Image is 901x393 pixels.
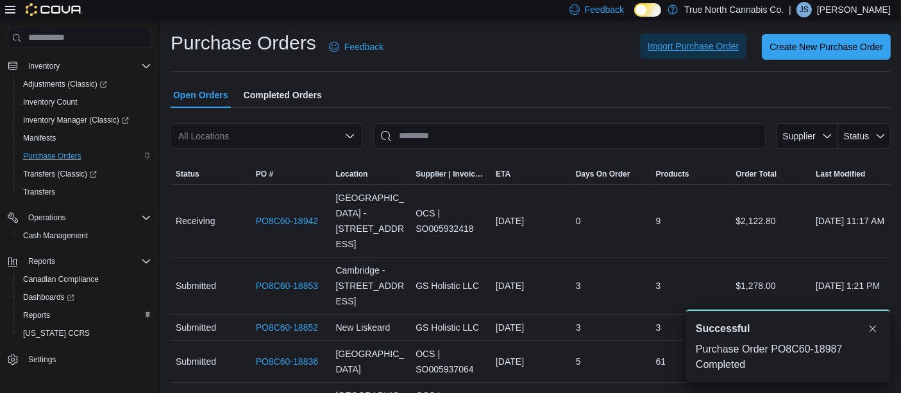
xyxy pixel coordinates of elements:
[18,166,102,182] a: Transfers (Classic)
[18,130,151,146] span: Manifests
[811,273,891,299] div: [DATE] 1:21 PM
[344,40,383,53] span: Feedback
[776,123,838,149] button: Supplier
[770,40,883,53] span: Create New Purchase Order
[817,2,891,17] p: [PERSON_NAME]
[23,292,74,302] span: Dashboards
[23,169,97,179] span: Transfers (Classic)
[410,315,491,340] div: GS Holistic LLC
[18,166,151,182] span: Transfers (Classic)
[18,148,151,164] span: Purchase Orders
[736,169,777,179] span: Order Total
[18,290,80,305] a: Dashboards
[331,164,411,184] button: Location
[18,94,151,110] span: Inventory Count
[684,2,784,17] p: True North Cannabis Co.
[18,228,151,243] span: Cash Management
[13,129,156,147] button: Manifests
[256,169,273,179] span: PO #
[865,321,880,336] button: Dismiss toast
[18,184,60,200] a: Transfers
[18,184,151,200] span: Transfers
[23,115,129,125] span: Inventory Manager (Classic)
[3,209,156,227] button: Operations
[656,278,661,293] span: 3
[410,341,491,382] div: OCS | SO005937064
[336,190,406,252] span: [GEOGRAPHIC_DATA] - [STREET_ADDRESS]
[13,111,156,129] a: Inventory Manager (Classic)
[23,352,61,367] a: Settings
[762,34,891,60] button: Create New Purchase Order
[585,3,624,16] span: Feedback
[336,320,391,335] span: New Liskeard
[23,231,88,241] span: Cash Management
[571,164,651,184] button: Days On Order
[696,321,750,336] span: Successful
[23,210,151,225] span: Operations
[13,165,156,183] a: Transfers (Classic)
[23,254,60,269] button: Reports
[576,278,581,293] span: 3
[18,326,95,341] a: [US_STATE] CCRS
[13,270,156,288] button: Canadian Compliance
[13,227,156,245] button: Cash Management
[634,3,661,17] input: Dark Mode
[576,213,581,229] span: 0
[18,290,151,305] span: Dashboards
[13,147,156,165] button: Purchase Orders
[13,93,156,111] button: Inventory Count
[18,94,83,110] a: Inventory Count
[811,164,891,184] button: Last Modified
[844,131,870,141] span: Status
[18,272,104,287] a: Canadian Compliance
[730,164,811,184] button: Order Total
[838,123,891,149] button: Status
[23,58,151,74] span: Inventory
[656,213,661,229] span: 9
[796,2,812,17] div: Jennifer Schnakenberg
[18,112,134,128] a: Inventory Manager (Classic)
[28,213,66,223] span: Operations
[496,169,510,179] span: ETA
[176,213,215,229] span: Receiving
[18,272,151,287] span: Canadian Compliance
[336,169,368,179] div: Location
[3,252,156,270] button: Reports
[18,228,93,243] a: Cash Management
[373,123,766,149] input: This is a search bar. After typing your query, hit enter to filter the results lower in the page.
[18,76,151,92] span: Adjustments (Classic)
[171,30,316,56] h1: Purchase Orders
[651,164,731,184] button: Products
[256,354,318,369] a: PO8C60-18836
[28,61,60,71] span: Inventory
[18,308,55,323] a: Reports
[13,288,156,306] a: Dashboards
[789,2,791,17] p: |
[23,274,99,284] span: Canadian Compliance
[176,320,216,335] span: Submitted
[491,315,571,340] div: [DATE]
[13,306,156,324] button: Reports
[23,133,56,143] span: Manifests
[176,278,216,293] span: Submitted
[23,351,151,367] span: Settings
[171,164,251,184] button: Status
[18,148,87,164] a: Purchase Orders
[256,213,318,229] a: PO8C60-18942
[324,34,389,60] a: Feedback
[176,354,216,369] span: Submitted
[23,97,78,107] span: Inventory Count
[491,164,571,184] button: ETA
[23,187,55,197] span: Transfers
[410,164,491,184] button: Supplier | Invoice Number
[416,169,485,179] span: Supplier | Invoice Number
[18,112,151,128] span: Inventory Manager (Classic)
[18,130,61,146] a: Manifests
[576,320,581,335] span: 3
[576,169,630,179] span: Days On Order
[251,164,331,184] button: PO #
[23,328,90,338] span: [US_STATE] CCRS
[23,58,65,74] button: Inventory
[800,2,809,17] span: JS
